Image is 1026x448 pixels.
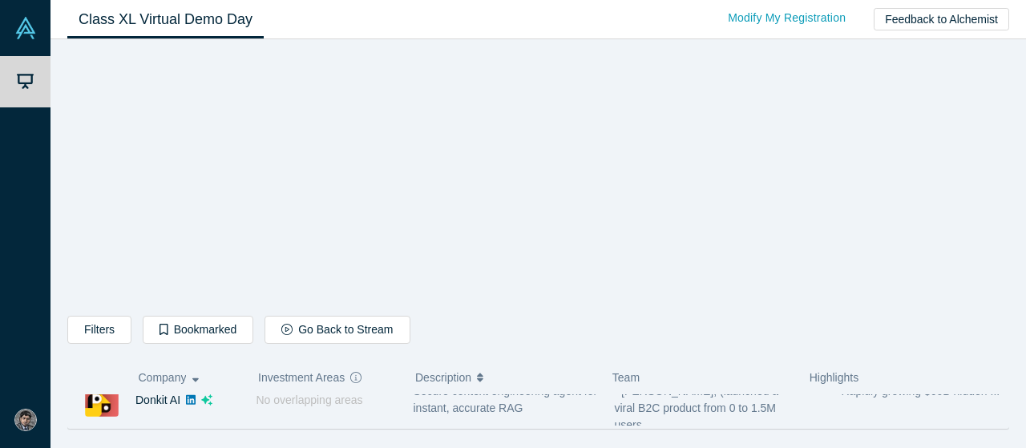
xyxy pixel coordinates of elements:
[415,361,596,394] button: Description
[67,1,264,38] a: Class XL Virtual Demo Day
[711,4,862,32] a: Modify My Registration
[201,394,212,406] svg: dsa ai sparkles
[415,361,471,394] span: Description
[874,8,1009,30] button: Feedback to Alchemist
[85,383,119,417] img: Donkit AI's Logo
[14,17,37,39] img: Alchemist Vault Logo
[265,316,410,344] button: Go Back to Stream
[810,371,858,384] span: Highlights
[67,316,131,344] button: Filters
[135,394,180,406] a: Donkit AI
[258,361,345,394] span: Investment Areas
[14,409,37,431] img: Nitin Naik's Account
[315,52,762,304] iframe: KASPIX
[139,361,187,394] span: Company
[615,385,779,431] span: - [PERSON_NAME], (launched a viral B2C product from 0 to 1.5M users, ...
[139,361,242,394] button: Company
[612,371,640,384] span: Team
[143,316,253,344] button: Bookmarked
[256,394,363,406] span: No overlapping areas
